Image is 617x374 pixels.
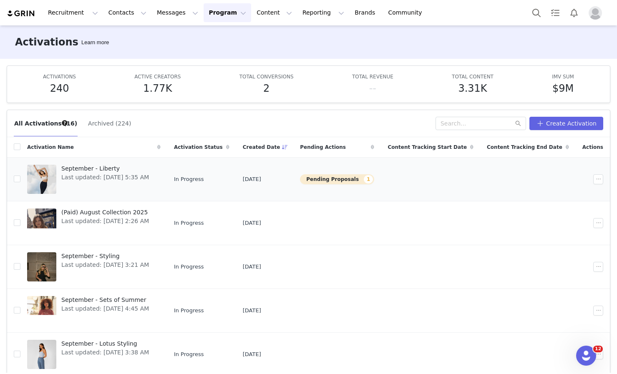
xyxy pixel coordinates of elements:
[584,6,610,20] button: Profile
[27,143,74,151] span: Activation Name
[300,143,346,151] span: Pending Actions
[297,3,349,22] button: Reporting
[61,296,149,304] span: September - Sets of Summer
[43,74,76,80] span: ACTIVATIONS
[27,294,161,327] a: September - Sets of SummerLast updated: [DATE] 4:45 AM
[88,117,131,130] button: Archived (224)
[61,119,68,127] div: Tooltip anchor
[263,81,269,96] h5: 2
[174,350,204,359] span: In Progress
[527,3,546,22] button: Search
[14,117,78,130] button: All Activations (16)
[204,3,251,22] button: Program
[27,163,161,196] a: September - LibertyLast updated: [DATE] 5:35 AM
[61,217,149,226] span: Last updated: [DATE] 2:26 AM
[350,3,383,22] a: Brands
[436,117,526,130] input: Search...
[27,338,161,371] a: September - Lotus StylingLast updated: [DATE] 3:38 AM
[27,206,161,240] a: (Paid) August Collection 2025Last updated: [DATE] 2:26 AM
[174,219,204,227] span: In Progress
[61,261,149,269] span: Last updated: [DATE] 3:21 AM
[487,143,562,151] span: Content Tracking End Date
[243,175,261,183] span: [DATE]
[369,81,376,96] h5: --
[174,143,223,151] span: Activation Status
[515,120,521,126] i: icon: search
[388,143,467,151] span: Content Tracking Start Date
[383,3,431,22] a: Community
[552,74,574,80] span: IMV SUM
[589,6,602,20] img: placeholder-profile.jpg
[174,175,204,183] span: In Progress
[252,3,297,22] button: Content
[134,74,181,80] span: ACTIVE CREATORS
[239,74,294,80] span: TOTAL CONVERSIONS
[243,263,261,271] span: [DATE]
[576,138,610,156] div: Actions
[458,81,487,96] h5: 3.31K
[243,306,261,315] span: [DATE]
[27,250,161,284] a: September - StylingLast updated: [DATE] 3:21 AM
[546,3,564,22] a: Tasks
[452,74,494,80] span: TOTAL CONTENT
[61,252,149,261] span: September - Styling
[565,3,583,22] button: Notifications
[61,304,149,313] span: Last updated: [DATE] 4:45 AM
[174,263,204,271] span: In Progress
[529,117,603,130] button: Create Activation
[143,81,172,96] h5: 1.77K
[43,3,103,22] button: Recruitment
[7,10,36,18] img: grin logo
[300,174,374,184] button: Pending Proposals1
[243,219,261,227] span: [DATE]
[576,346,596,366] iframe: Intercom live chat
[61,173,149,182] span: Last updated: [DATE] 5:35 AM
[243,350,261,359] span: [DATE]
[61,208,149,217] span: (Paid) August Collection 2025
[50,81,69,96] h5: 240
[174,306,204,315] span: In Progress
[61,339,149,348] span: September - Lotus Styling
[243,143,280,151] span: Created Date
[352,74,393,80] span: TOTAL REVENUE
[61,348,149,357] span: Last updated: [DATE] 3:38 AM
[152,3,203,22] button: Messages
[80,38,111,47] div: Tooltip anchor
[552,81,574,96] h5: $9M
[593,346,603,352] span: 12
[15,35,78,50] h3: Activations
[61,164,149,173] span: September - Liberty
[103,3,151,22] button: Contacts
